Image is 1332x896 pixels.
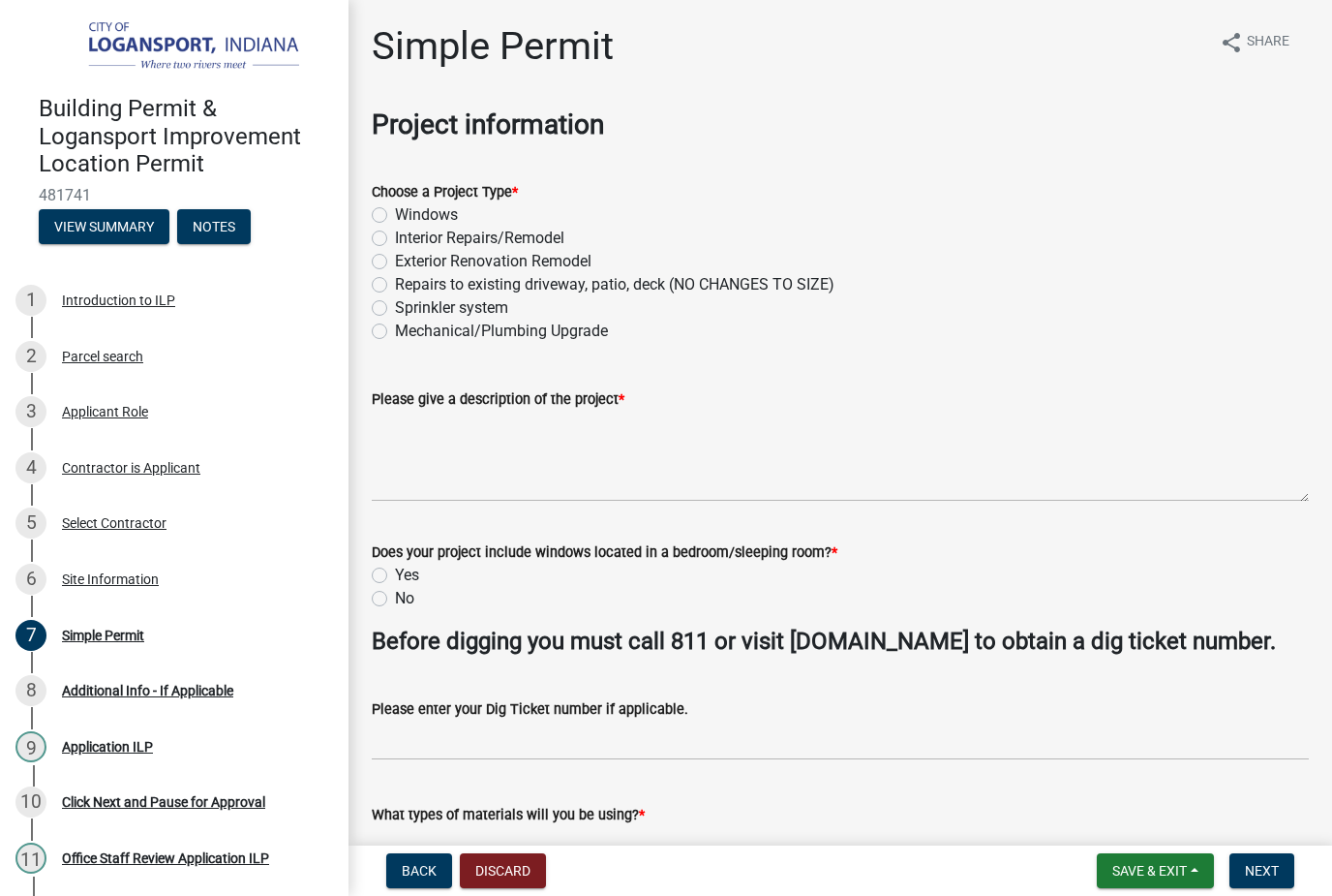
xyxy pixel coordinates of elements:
[15,564,46,595] div: 6
[39,186,310,204] span: 481741
[62,294,175,307] div: Introduction to ILP
[15,396,46,427] div: 3
[15,620,46,651] div: 7
[395,587,414,610] label: No
[395,250,591,273] label: Exterior Renovation Remodel
[62,461,200,475] div: Contractor is Applicant
[15,675,46,706] div: 8
[62,629,144,642] div: Simple Permit
[1112,863,1187,879] span: Save & Exit
[386,853,452,888] button: Back
[460,853,546,888] button: Discard
[372,628,1276,655] strong: Before digging you must call 811 or visit [DOMAIN_NAME] to obtain a dig ticket number.
[62,795,265,809] div: Click Next and Pause for Approval
[372,809,645,822] label: What types of materials will you be using?
[1245,863,1279,879] span: Next
[372,703,688,717] label: Please enter your Dig Ticket number if applicable.
[1204,23,1305,61] button: shareShare
[1220,31,1243,54] i: share
[395,320,608,343] label: Mechanical/Plumbing Upgrade
[15,731,46,762] div: 9
[62,350,143,363] div: Parcel search
[372,23,614,70] h1: Simple Permit
[395,296,508,320] label: Sprinkler system
[395,203,458,227] label: Windows
[15,452,46,483] div: 4
[402,863,437,879] span: Back
[395,227,564,250] label: Interior Repairs/Remodel
[177,209,251,244] button: Notes
[39,220,169,235] wm-modal-confirm: Summary
[1247,31,1289,54] span: Share
[15,285,46,316] div: 1
[395,273,834,296] label: Repairs to existing driveway, patio, deck (NO CHANGES TO SIZE)
[39,20,318,75] img: City of Logansport, Indiana
[15,508,46,539] div: 5
[39,95,333,178] h4: Building Permit & Logansport Improvement Location Permit
[395,564,419,587] label: Yes
[177,220,251,235] wm-modal-confirm: Notes
[15,341,46,372] div: 2
[62,572,159,586] div: Site Information
[62,516,166,530] div: Select Contractor
[15,787,46,818] div: 10
[62,851,269,865] div: Office Staff Review Application ILP
[372,108,604,140] strong: Project information
[1229,853,1294,888] button: Next
[62,740,153,754] div: Application ILP
[39,209,169,244] button: View Summary
[372,186,518,200] label: Choose a Project Type
[1097,853,1214,888] button: Save & Exit
[62,684,233,697] div: Additional Info - If Applicable
[62,405,148,418] div: Applicant Role
[372,546,837,560] label: Does your project include windows located in a bedroom/sleeping room?
[372,393,624,407] label: Please give a description of the project
[15,843,46,874] div: 11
